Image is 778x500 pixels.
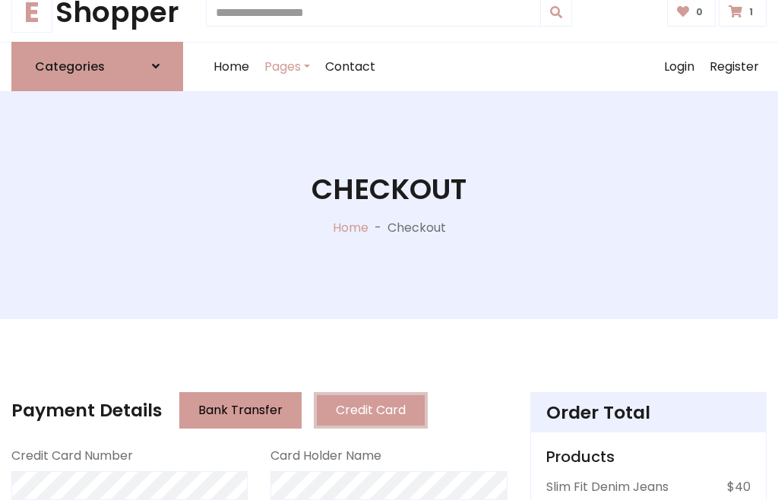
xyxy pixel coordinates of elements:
[546,448,751,466] h5: Products
[546,478,669,496] p: Slim Fit Denim Jeans
[727,478,751,496] p: $40
[314,392,428,429] button: Credit Card
[333,219,368,236] a: Home
[387,219,446,237] p: Checkout
[206,43,257,91] a: Home
[546,402,751,423] h4: Order Total
[692,5,707,19] span: 0
[368,219,387,237] p: -
[11,447,133,465] label: Credit Card Number
[318,43,383,91] a: Contact
[270,447,381,465] label: Card Holder Name
[35,59,105,74] h6: Categories
[257,43,318,91] a: Pages
[312,172,466,207] h1: Checkout
[745,5,757,19] span: 1
[179,392,302,429] button: Bank Transfer
[11,42,183,91] a: Categories
[11,400,162,421] h4: Payment Details
[702,43,767,91] a: Register
[656,43,702,91] a: Login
